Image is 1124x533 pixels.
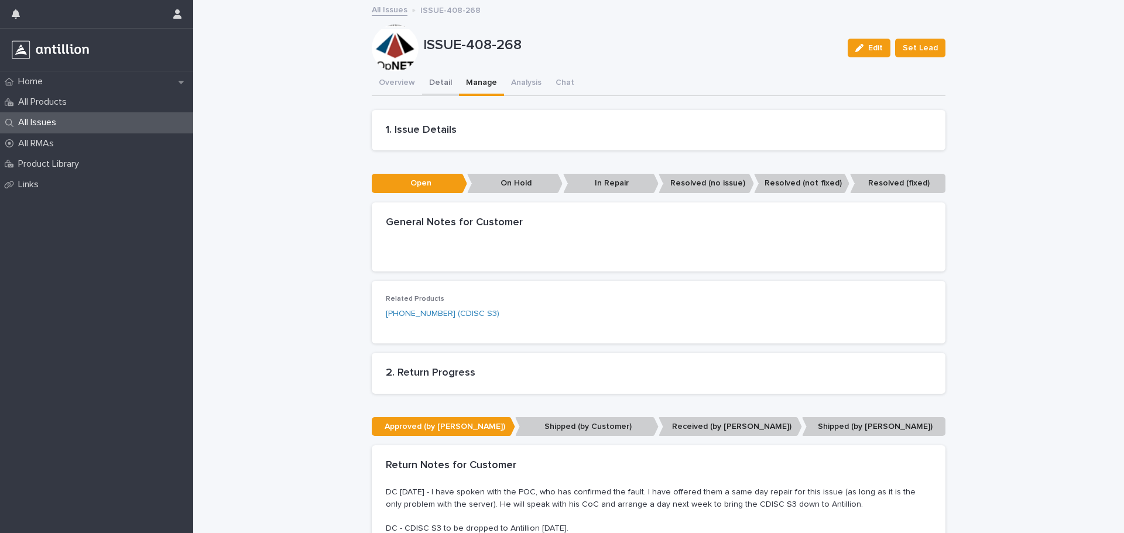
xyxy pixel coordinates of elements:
[422,71,459,96] button: Detail
[754,174,849,193] p: Resolved (not fixed)
[386,295,444,302] span: Related Products
[386,459,516,472] h2: Return Notes for Customer
[515,417,659,436] p: Shipped (by Customer)
[13,138,63,149] p: All RMAs
[903,42,938,54] span: Set Lead
[386,124,931,137] h2: 1. Issue Details
[13,97,76,108] p: All Products
[9,38,91,61] img: r3a3Z93SSpeN6cOOTyqw
[420,3,481,16] p: ISSUE-408-268
[372,174,467,193] p: Open
[372,2,407,16] a: All Issues
[459,71,504,96] button: Manage
[386,216,523,229] h2: General Notes for Customer
[850,174,945,193] p: Resolved (fixed)
[13,179,48,190] p: Links
[659,417,802,436] p: Received (by [PERSON_NAME])
[504,71,549,96] button: Analysis
[13,117,66,128] p: All Issues
[13,76,52,87] p: Home
[868,44,883,52] span: Edit
[895,39,945,57] button: Set Lead
[423,37,838,54] p: ISSUE-408-268
[802,417,945,436] p: Shipped (by [PERSON_NAME])
[13,159,88,170] p: Product Library
[372,417,515,436] p: Approved (by [PERSON_NAME])
[372,71,422,96] button: Overview
[563,174,659,193] p: In Repair
[848,39,890,57] button: Edit
[386,308,499,320] a: [PHONE_NUMBER] (CDISC S3)
[549,71,581,96] button: Chat
[467,174,563,193] p: On Hold
[386,367,931,380] h2: 2. Return Progress
[659,174,754,193] p: Resolved (no issue)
